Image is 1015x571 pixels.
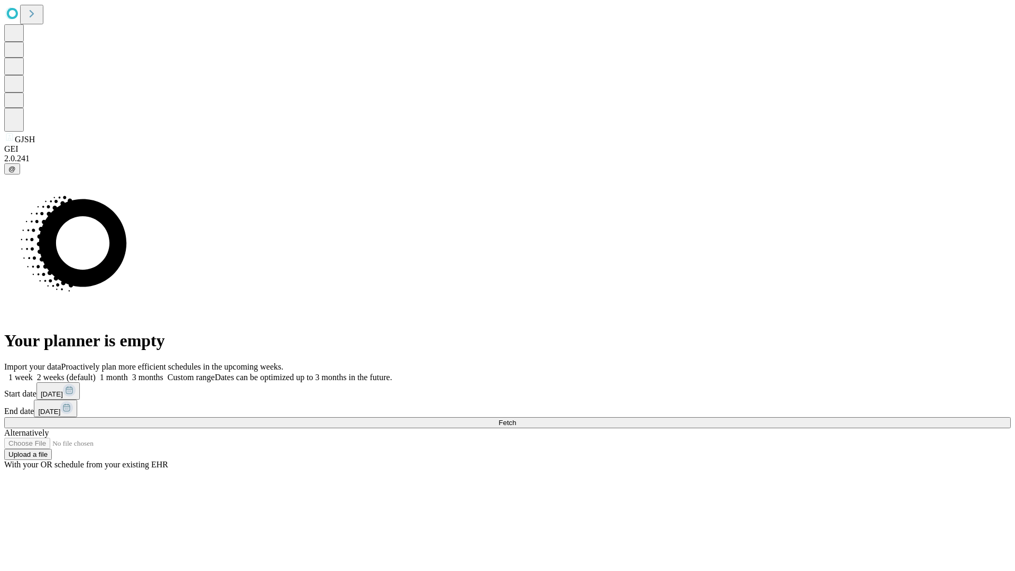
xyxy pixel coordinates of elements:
span: [DATE] [41,390,63,398]
button: [DATE] [34,400,77,417]
div: GEI [4,144,1011,154]
h1: Your planner is empty [4,331,1011,351]
span: @ [8,165,16,173]
span: Import your data [4,362,61,371]
div: Start date [4,382,1011,400]
div: 2.0.241 [4,154,1011,163]
button: [DATE] [36,382,80,400]
span: Dates can be optimized up to 3 months in the future. [215,373,392,382]
div: End date [4,400,1011,417]
button: @ [4,163,20,174]
span: Alternatively [4,428,49,437]
span: [DATE] [38,408,60,416]
button: Upload a file [4,449,52,460]
span: 3 months [132,373,163,382]
span: 1 week [8,373,33,382]
span: With your OR schedule from your existing EHR [4,460,168,469]
button: Fetch [4,417,1011,428]
span: 1 month [100,373,128,382]
span: GJSH [15,135,35,144]
span: Fetch [499,419,516,427]
span: Custom range [168,373,215,382]
span: Proactively plan more efficient schedules in the upcoming weeks. [61,362,283,371]
span: 2 weeks (default) [37,373,96,382]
